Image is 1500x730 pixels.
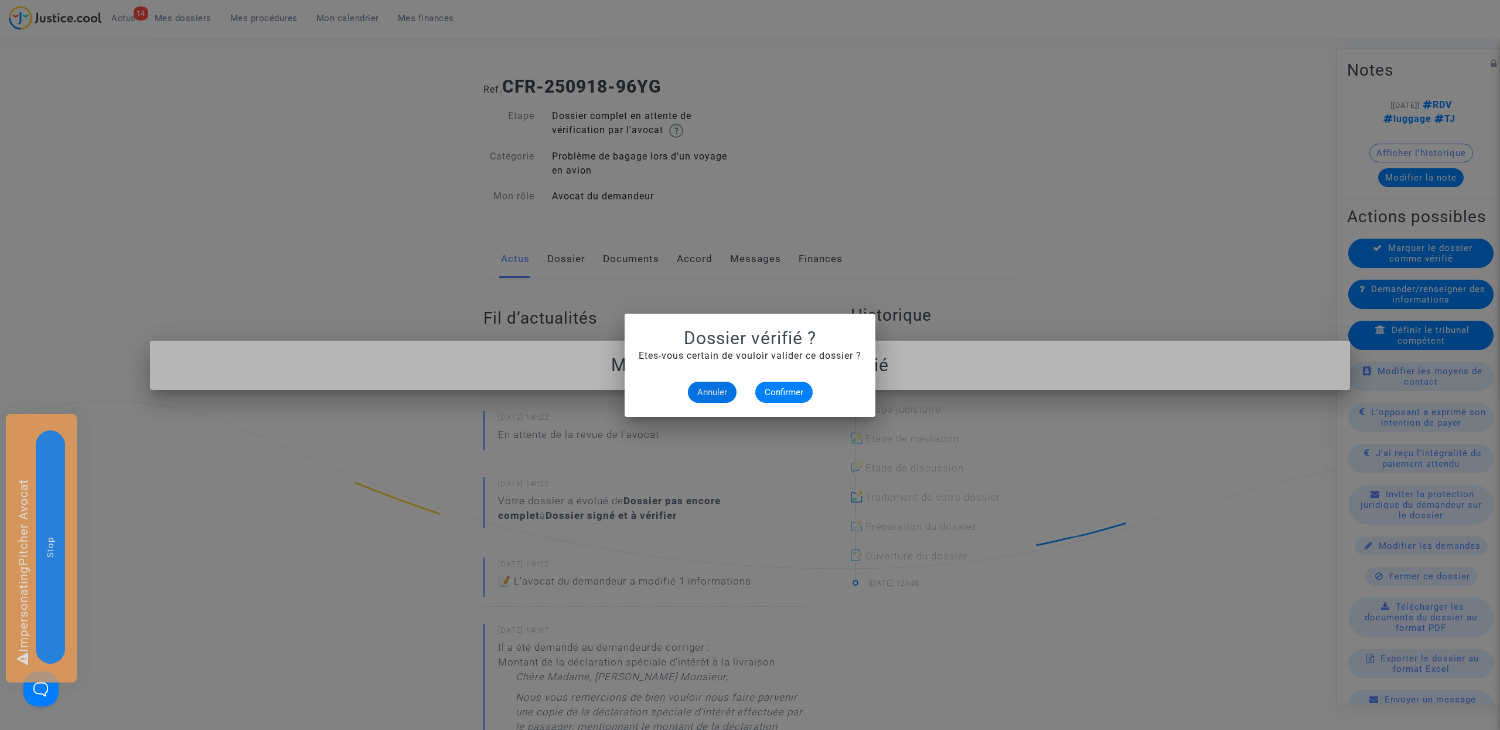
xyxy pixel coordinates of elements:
[688,382,737,403] button: Annuler
[697,387,727,398] span: Annuler
[765,387,803,398] span: Confirmer
[755,382,813,403] button: Confirmer
[23,671,59,707] iframe: Help Scout Beacon - Open
[45,537,56,557] span: Stop
[6,414,77,683] div: Impersonating
[639,350,861,361] span: Etes-vous certain de vouloir valider ce dossier ?
[639,328,861,349] h1: Dossier vérifié ?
